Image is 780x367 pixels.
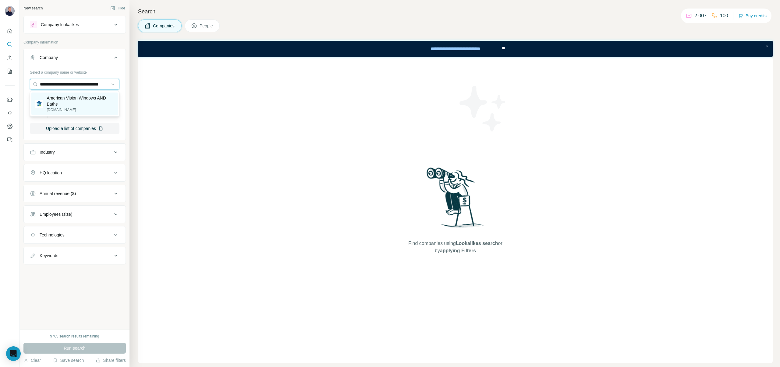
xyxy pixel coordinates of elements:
[456,241,498,246] span: Lookalikes search
[5,39,15,50] button: Search
[40,54,58,61] div: Company
[138,41,773,57] iframe: Banner
[50,334,99,339] div: 9765 search results remaining
[23,40,126,45] p: Company information
[5,52,15,63] button: Enrich CSV
[40,149,55,155] div: Industry
[5,134,15,145] button: Feedback
[24,248,126,263] button: Keywords
[47,95,114,107] p: American Vision Windows AND Baths
[153,23,175,29] span: Companies
[24,166,126,180] button: HQ location
[5,6,15,16] img: Avatar
[5,66,15,77] button: My lists
[30,67,119,75] div: Select a company name or website
[406,240,504,254] span: Find companies using or by
[53,357,84,363] button: Save search
[5,94,15,105] button: Use Surfe on LinkedIn
[5,26,15,37] button: Quick start
[694,12,707,19] p: 2,007
[200,23,214,29] span: People
[106,4,129,13] button: Hide
[24,145,126,159] button: Industry
[30,123,119,134] button: Upload a list of companies
[24,17,126,32] button: Company lookalikes
[6,346,21,361] div: Open Intercom Messenger
[41,22,79,28] div: Company lookalikes
[40,232,65,238] div: Technologies
[424,166,487,234] img: Surfe Illustration - Woman searching with binoculars
[23,357,41,363] button: Clear
[456,81,510,136] img: Surfe Illustration - Stars
[23,5,43,11] div: New search
[5,107,15,118] button: Use Surfe API
[96,357,126,363] button: Share filters
[40,170,62,176] div: HQ location
[24,50,126,67] button: Company
[738,12,767,20] button: Buy credits
[40,190,76,197] div: Annual revenue ($)
[24,207,126,222] button: Employees (size)
[5,121,15,132] button: Dashboard
[40,253,58,259] div: Keywords
[47,107,114,113] p: [DOMAIN_NAME]
[40,211,72,217] div: Employees (size)
[24,228,126,242] button: Technologies
[138,7,773,16] h4: Search
[720,12,728,19] p: 100
[35,100,43,108] img: American Vision Windows AND Baths
[440,248,476,253] span: applying Filters
[24,186,126,201] button: Annual revenue ($)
